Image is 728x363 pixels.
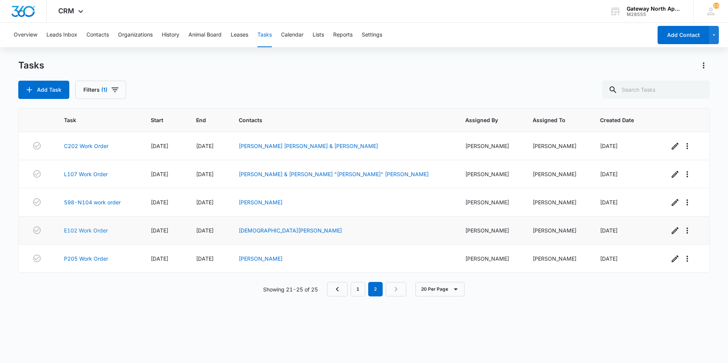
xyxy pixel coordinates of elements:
h1: Tasks [18,60,44,71]
div: [PERSON_NAME] [465,226,514,234]
div: [PERSON_NAME] [465,255,514,263]
input: Search Tasks [602,81,710,99]
button: Reports [333,23,353,47]
a: [PERSON_NAME] & [PERSON_NAME] "[PERSON_NAME]" [PERSON_NAME] [239,171,429,177]
span: Contacts [239,116,436,124]
span: [DATE] [151,227,168,234]
nav: Pagination [327,282,406,296]
button: 20 Per Page [415,282,465,296]
button: Add Task [18,81,69,99]
div: [PERSON_NAME] [533,255,582,263]
div: account id [627,12,682,17]
span: Start [151,116,167,124]
div: [PERSON_NAME] [533,226,582,234]
span: 13 [713,3,719,9]
a: P205 Work Order [64,255,108,263]
a: [PERSON_NAME] [239,199,283,205]
span: [DATE] [196,199,214,205]
div: [PERSON_NAME] [465,142,514,150]
span: Assigned To [533,116,571,124]
div: [PERSON_NAME] [465,170,514,178]
button: Animal Board [188,23,222,47]
button: Organizations [118,23,153,47]
div: [PERSON_NAME] [533,170,582,178]
span: [DATE] [600,199,618,205]
a: Page 1 [351,282,365,296]
span: [DATE] [600,171,618,177]
button: Add Contact [658,26,709,44]
p: Showing 21-25 of 25 [263,285,318,293]
button: Overview [14,23,37,47]
span: [DATE] [151,171,168,177]
span: [DATE] [196,255,214,262]
div: [PERSON_NAME] [465,198,514,206]
span: End [196,116,209,124]
span: Task [64,116,121,124]
a: E102 Work Order [64,226,108,234]
button: Tasks [257,23,272,47]
span: [DATE] [151,143,168,149]
a: [PERSON_NAME] [239,255,283,262]
span: [DATE] [600,255,618,262]
a: Previous Page [327,282,348,296]
button: Lists [313,23,324,47]
button: Actions [698,59,710,72]
button: History [162,23,179,47]
div: [PERSON_NAME] [533,198,582,206]
a: C202 Work Order [64,142,109,150]
button: Leads Inbox [46,23,77,47]
span: [DATE] [600,227,618,234]
div: account name [627,6,682,12]
em: 2 [368,282,383,296]
span: [DATE] [151,199,168,205]
span: [DATE] [151,255,168,262]
span: [DATE] [196,171,214,177]
div: notifications count [713,3,719,9]
button: Contacts [86,23,109,47]
span: [DATE] [600,143,618,149]
a: [PERSON_NAME] [PERSON_NAME] & [PERSON_NAME] [239,143,378,149]
span: Created Date [600,116,639,124]
button: Calendar [281,23,303,47]
a: 598-N104 work order [64,198,121,206]
a: L107 Work Order [64,170,108,178]
span: [DATE] [196,143,214,149]
button: Filters(1) [75,81,126,99]
span: (1) [101,87,107,92]
span: [DATE] [196,227,214,234]
a: [DEMOGRAPHIC_DATA][PERSON_NAME] [239,227,342,234]
span: CRM [58,7,74,15]
span: Assigned By [465,116,503,124]
div: [PERSON_NAME] [533,142,582,150]
button: Leases [231,23,248,47]
button: Settings [362,23,382,47]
